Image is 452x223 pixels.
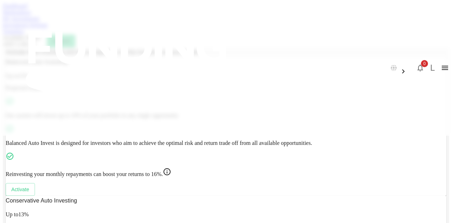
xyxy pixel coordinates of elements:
[399,60,413,66] span: العربية
[427,63,438,73] button: L
[6,168,446,177] p: Reinvesting your monthly repayments can boost your returns to 16%.
[421,60,428,67] span: 0
[6,211,446,218] p: 13 %
[6,198,77,204] span: Conservative Auto Investing
[6,183,35,196] button: Activate
[413,61,427,75] button: 0
[6,140,446,146] p: Balanced Auto Invest is designed for investors who aim to achieve the optimal risk and return tra...
[6,211,18,217] span: Up to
